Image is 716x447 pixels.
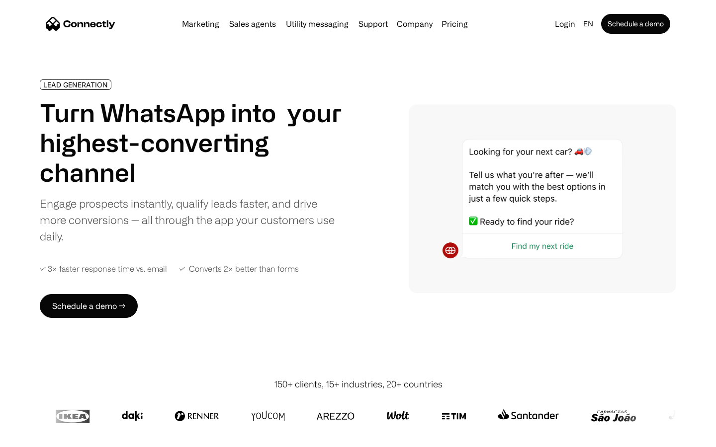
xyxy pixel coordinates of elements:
[397,17,433,31] div: Company
[601,14,670,34] a: Schedule a demo
[583,17,593,31] div: en
[40,98,342,187] h1: Turn WhatsApp into your highest-converting channel
[282,20,353,28] a: Utility messaging
[10,429,60,444] aside: Language selected: English
[20,430,60,444] ul: Language list
[40,264,167,274] div: ✓ 3× faster response time vs. email
[179,264,299,274] div: ✓ Converts 2× better than forms
[178,20,223,28] a: Marketing
[438,20,472,28] a: Pricing
[274,377,443,391] div: 150+ clients, 15+ industries, 20+ countries
[40,294,138,318] a: Schedule a demo →
[225,20,280,28] a: Sales agents
[551,17,579,31] a: Login
[43,81,108,88] div: LEAD GENERATION
[355,20,392,28] a: Support
[40,195,342,244] div: Engage prospects instantly, qualify leads faster, and drive more conversions — all through the ap...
